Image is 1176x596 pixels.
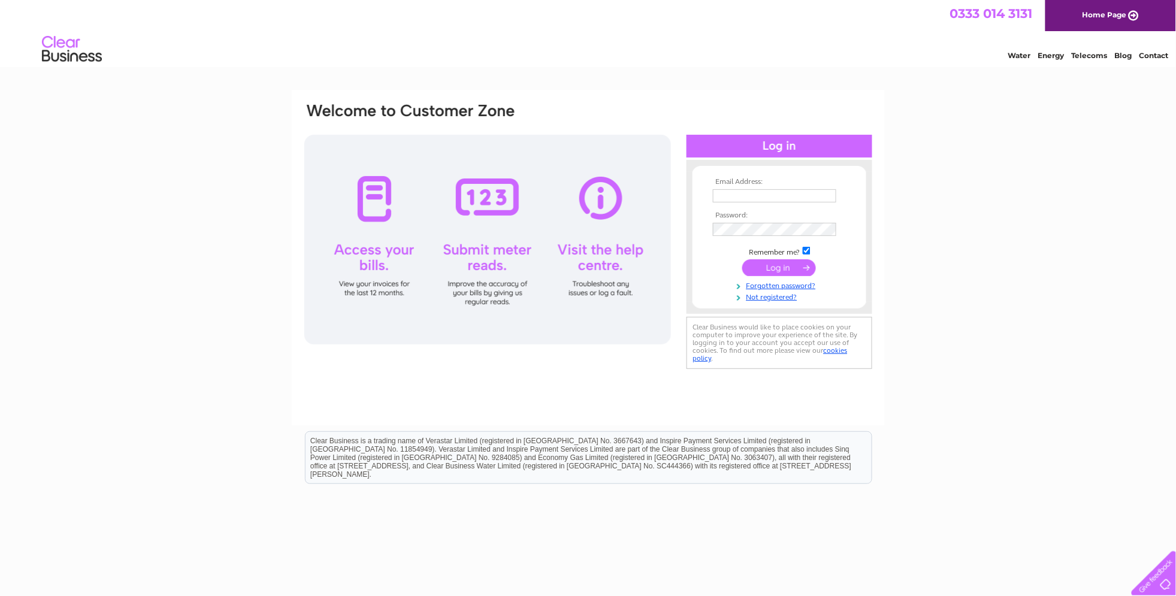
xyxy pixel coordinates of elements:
[1008,51,1031,60] a: Water
[1072,51,1108,60] a: Telecoms
[713,279,849,291] a: Forgotten password?
[742,259,816,276] input: Submit
[306,7,872,58] div: Clear Business is a trading name of Verastar Limited (registered in [GEOGRAPHIC_DATA] No. 3667643...
[693,346,848,362] a: cookies policy
[710,211,849,220] th: Password:
[713,291,849,302] a: Not registered?
[710,178,849,186] th: Email Address:
[710,245,849,257] td: Remember me?
[687,317,872,369] div: Clear Business would like to place cookies on your computer to improve your experience of the sit...
[950,6,1033,21] a: 0333 014 3131
[41,31,102,68] img: logo.png
[1038,51,1065,60] a: Energy
[1115,51,1132,60] a: Blog
[1139,51,1169,60] a: Contact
